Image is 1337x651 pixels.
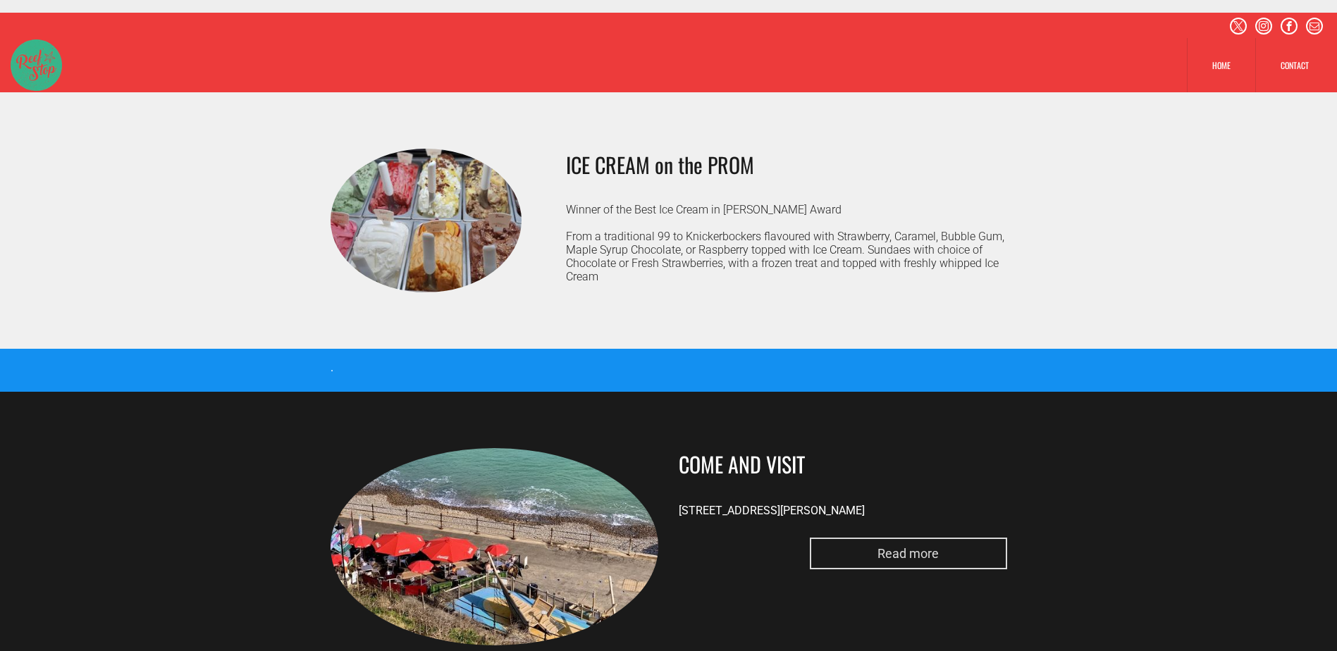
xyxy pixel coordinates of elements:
[679,448,1007,480] h3: COME AND VISIT
[1188,38,1255,92] a: HOME
[1255,18,1272,35] a: instagram
[1281,59,1309,71] span: CONTACT
[331,361,333,374] span: .
[810,538,1007,569] a: Read more
[331,149,522,292] img: photo-1567206563064-6f60f40a2b57-325w.jpg
[1281,18,1298,35] a: facebook
[1306,18,1323,35] a: email
[873,539,944,568] span: Read more
[566,149,1006,180] h3: ICE CREAM on the PROM
[1256,38,1333,92] a: CONTACT
[331,448,659,645] img: The Reef Stop
[1212,59,1231,71] span: HOME
[1230,18,1247,35] a: twitter
[566,201,1006,285] div: Winner of the Best Ice Cream in [PERSON_NAME] Award
[11,39,62,91] img: The Reef Stop Logo
[679,501,1007,520] div: [STREET_ADDRESS][PERSON_NAME]
[566,230,1006,283] div: From a traditional 99 to Knickerbockers flavoured with Strawberry, Caramel, Bubble Gum, Maple Syr...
